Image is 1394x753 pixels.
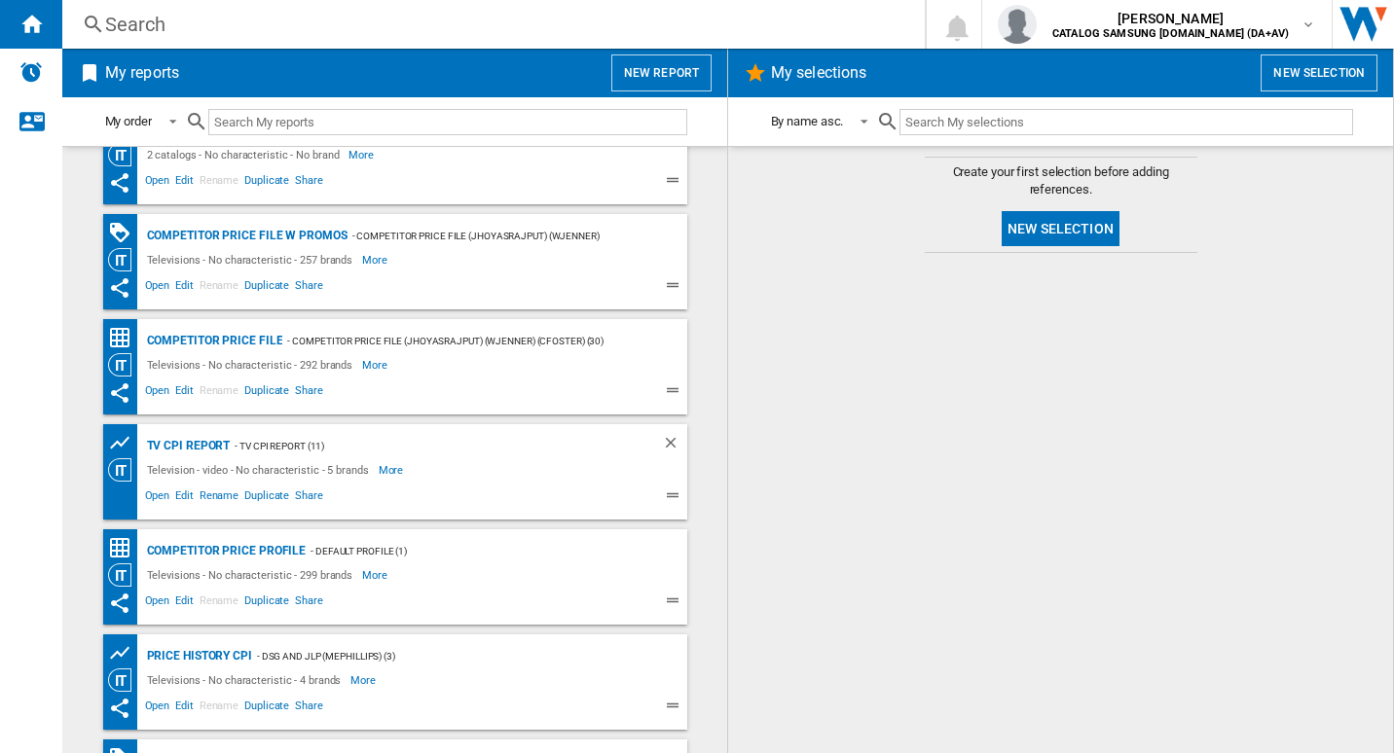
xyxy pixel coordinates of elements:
h2: My selections [767,54,870,91]
span: Open [142,381,173,405]
span: Edit [172,171,197,195]
span: Duplicate [241,697,292,720]
div: Category View [108,353,142,376]
span: More [348,143,377,166]
input: Search My selections [899,109,1352,135]
div: Category View [108,143,142,166]
div: - Competitor price file (jhoyasrajput) (wjenner) (cfoster) (30) [348,224,648,248]
span: Share [292,276,326,300]
div: - TV CPI Report (11) [230,434,622,458]
span: More [362,563,390,587]
div: TV CPI Report [142,434,231,458]
span: Duplicate [241,171,292,195]
div: Price Matrix [108,326,142,350]
ng-md-icon: This report has been shared with you [108,381,131,405]
div: - Competitor price file (jhoyasrajput) (wjenner) (cfoster) (30) [282,329,647,353]
span: Edit [172,697,197,720]
span: Share [292,486,326,510]
span: Share [292,171,326,195]
div: Category View [108,458,142,482]
span: Open [142,276,173,300]
ng-md-icon: This report has been shared with you [108,697,131,720]
span: Open [142,171,173,195]
span: Create your first selection before adding references. [925,163,1197,198]
b: CATALOG SAMSUNG [DOMAIN_NAME] (DA+AV) [1052,27,1289,40]
div: Delete [662,434,687,458]
div: Product prices grid [108,641,142,665]
span: Rename [197,381,241,405]
div: Television - video - No characteristic - 5 brands [142,458,379,482]
span: Rename [197,171,241,195]
div: - Default profile (1) [306,539,647,563]
span: Share [292,592,326,615]
div: Product prices grid [108,431,142,455]
span: Duplicate [241,592,292,615]
button: New selection [1002,211,1119,246]
span: Share [292,697,326,720]
h2: My reports [101,54,183,91]
div: Televisions - No characteristic - 292 brands [142,353,363,376]
div: Category View [108,668,142,692]
img: alerts-logo.svg [19,60,43,84]
div: Televisions - No characteristic - 299 brands [142,563,363,587]
div: 2 catalogs - No characteristic - No brand [142,143,349,166]
button: New selection [1261,54,1377,91]
div: PROMOTIONS Matrix [108,221,142,245]
div: Search [105,11,874,38]
div: By name asc. [771,114,844,128]
div: Price Matrix [108,536,142,560]
button: New report [611,54,712,91]
div: Competitor price file [142,329,283,353]
span: Open [142,592,173,615]
span: [PERSON_NAME] [1052,9,1289,28]
div: Televisions - No characteristic - 4 brands [142,668,351,692]
div: Category View [108,248,142,271]
img: profile.jpg [998,5,1037,44]
span: More [362,248,390,271]
ng-md-icon: This report has been shared with you [108,171,131,195]
span: More [379,458,407,482]
div: Category View [108,563,142,587]
span: Edit [172,486,197,510]
span: Duplicate [241,486,292,510]
span: Share [292,381,326,405]
span: Edit [172,276,197,300]
div: Competitor Price Profile [142,539,307,563]
span: Duplicate [241,381,292,405]
span: Open [142,486,173,510]
ng-md-icon: This report has been shared with you [108,592,131,615]
span: Rename [197,592,241,615]
div: Competitor price file w promos [142,224,348,248]
div: My order [105,114,152,128]
div: Televisions - No characteristic - 257 brands [142,248,363,271]
div: Price History CPI [142,644,252,668]
span: Open [142,697,173,720]
span: Rename [197,276,241,300]
div: - DSG and JLP (mephillips) (3) [252,644,648,668]
input: Search My reports [208,109,687,135]
span: Rename [197,486,241,510]
span: Rename [197,697,241,720]
span: Edit [172,381,197,405]
ng-md-icon: This report has been shared with you [108,276,131,300]
span: More [350,668,379,692]
span: More [362,353,390,376]
span: Duplicate [241,276,292,300]
span: Edit [172,592,197,615]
